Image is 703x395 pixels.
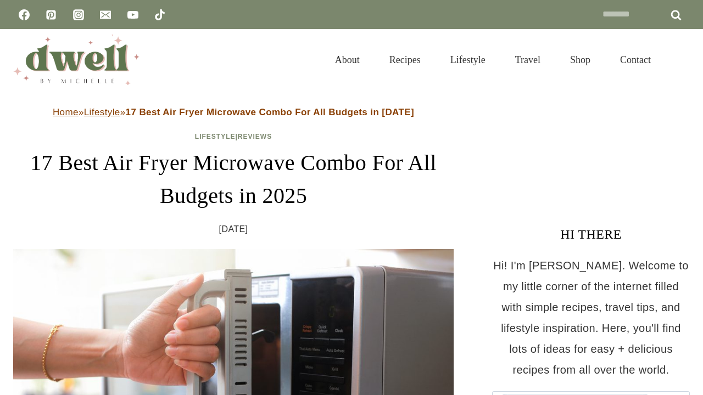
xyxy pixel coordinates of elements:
a: Home [53,107,79,117]
a: TikTok [149,4,171,26]
a: Recipes [375,41,436,79]
a: Lifestyle [195,133,236,140]
a: Facebook [13,4,35,26]
p: Hi! I'm [PERSON_NAME]. Welcome to my little corner of the internet filled with simple recipes, tr... [492,255,690,380]
a: Reviews [238,133,272,140]
button: View Search Form [671,50,690,69]
a: About [320,41,375,79]
time: [DATE] [219,221,248,238]
a: Shop [555,41,605,79]
a: Contact [605,41,666,79]
a: Pinterest [40,4,62,26]
a: Travel [500,41,555,79]
h1: 17 Best Air Fryer Microwave Combo For All Budgets in 2025 [13,146,454,212]
a: Email [94,4,116,26]
strong: 17 Best Air Fryer Microwave Combo For All Budgets in [DATE] [126,107,415,117]
a: Lifestyle [436,41,500,79]
a: Lifestyle [84,107,120,117]
nav: Primary Navigation [320,41,666,79]
a: Instagram [68,4,90,26]
a: YouTube [122,4,144,26]
span: | [195,133,272,140]
h3: HI THERE [492,224,690,244]
span: » » [53,107,414,117]
img: DWELL by michelle [13,35,140,85]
